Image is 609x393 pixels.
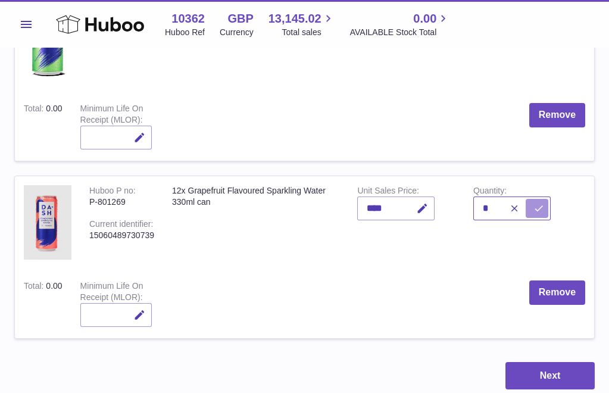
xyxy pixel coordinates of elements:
strong: GBP [227,11,253,27]
label: Unit Sales Price [357,186,419,198]
label: Total [24,281,46,294]
span: 0.00 [413,11,436,27]
div: Huboo Ref [165,27,205,38]
span: Total sales [282,27,335,38]
span: 13,145.02 [268,11,321,27]
span: 0.00 [46,281,62,291]
button: Remove [529,103,585,127]
label: Minimum Life On Receipt (MLOR) [80,104,143,127]
img: 12x Grapefruit Flavoured Sparkling Water 330ml can [24,185,71,260]
strong: 10362 [171,11,205,27]
div: 15060489730739 [89,230,154,241]
button: Remove [529,280,585,305]
label: Minimum Life On Receipt (MLOR) [80,281,143,305]
a: 0.00 AVAILABLE Stock Total [350,11,451,38]
td: 12x Grapefruit Flavoured Sparkling Water 330ml can [163,176,348,272]
div: Huboo P no [89,186,136,198]
span: AVAILABLE Stock Total [350,27,451,38]
div: Currency [220,27,254,38]
span: 0.00 [46,104,62,113]
label: Quantity [473,186,507,198]
label: Total [24,104,46,116]
div: P-801269 [89,196,154,208]
button: Next [505,362,595,390]
div: Current identifier [89,219,153,232]
a: 13,145.02 Total sales [268,11,335,38]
